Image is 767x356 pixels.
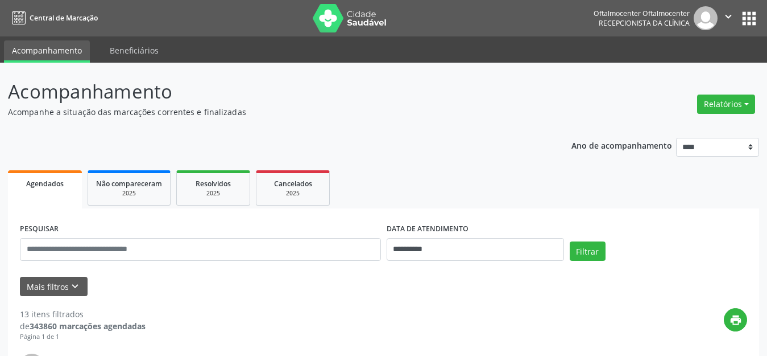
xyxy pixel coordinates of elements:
a: Acompanhamento [4,40,90,63]
a: Beneficiários [102,40,167,60]
button: Relatórios [697,95,755,114]
span: Cancelados [274,179,312,189]
a: Central de Marcação [8,9,98,27]
button: apps [739,9,759,28]
label: DATA DE ATENDIMENTO [387,220,469,238]
div: 2025 [96,189,162,198]
i: keyboard_arrow_down [69,280,81,293]
span: Central de Marcação [30,13,98,23]
p: Acompanhe a situação das marcações correntes e finalizadas [8,106,534,118]
span: Não compareceram [96,179,162,189]
div: Oftalmocenter Oftalmocenter [594,9,690,18]
i: print [729,314,742,326]
p: Acompanhamento [8,77,534,106]
div: 2025 [264,189,321,198]
button: print [724,308,747,332]
button:  [718,6,739,30]
div: 2025 [185,189,242,198]
div: Página 1 de 1 [20,332,146,342]
strong: 343860 marcações agendadas [30,321,146,332]
i:  [722,10,735,23]
label: PESQUISAR [20,220,59,238]
span: Resolvidos [196,179,231,189]
img: img [694,6,718,30]
span: Agendados [26,179,64,189]
p: Ano de acompanhamento [571,138,672,152]
div: de [20,320,146,332]
button: Filtrar [570,242,606,261]
div: 13 itens filtrados [20,308,146,320]
span: Recepcionista da clínica [599,18,690,28]
button: Mais filtroskeyboard_arrow_down [20,277,88,297]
